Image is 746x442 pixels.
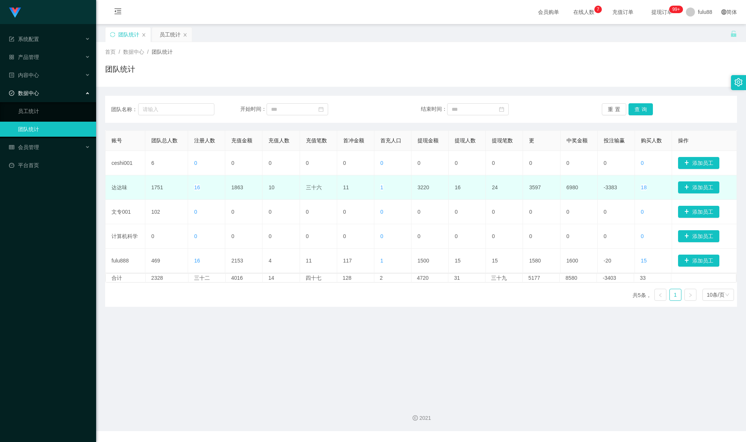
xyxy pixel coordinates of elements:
font: 4016 [231,275,243,281]
i: 图标： 右 [688,293,693,297]
font: 6 [151,160,154,166]
font: 0 [268,160,271,166]
font: fulu88 [698,9,712,15]
font: 24 [492,184,498,190]
button: 图标: 加号添加员工 [678,206,719,218]
button: 图标: 加号添加员工 [678,181,719,193]
button: 重置 [602,103,626,115]
i: 图标： 关闭 [183,33,187,37]
font: -20 [604,258,611,264]
font: 0 [417,160,420,166]
font: 0 [417,209,420,215]
font: 2153 [231,258,243,264]
font: 1863 [231,184,243,190]
font: ceshi001 [112,160,133,166]
font: -3403 [603,275,616,281]
font: 10条/页 [707,292,725,298]
font: 6980 [567,184,578,190]
i: 图标：日历 [318,107,324,112]
font: 128 [343,275,351,281]
font: 提现笔数 [492,137,513,143]
font: 1580 [529,258,541,264]
i: 图标: 全球 [721,9,726,15]
font: 0 [306,233,309,239]
font: 1 [674,292,677,298]
font: 0 [151,233,154,239]
font: 117 [343,258,352,264]
font: 4720 [417,275,429,281]
font: 0 [231,209,234,215]
font: 系统配置 [18,36,39,42]
font: 投注输赢 [604,137,625,143]
font: 三十九 [491,275,507,281]
i: 图标： 关闭 [142,33,146,37]
font: 2021 [419,415,431,421]
font: 会员管理 [18,144,39,150]
font: 首页 [105,49,116,55]
font: 注册人数 [194,137,215,143]
font: 团队名称： [111,106,137,112]
font: 0 [567,209,570,215]
font: 0 [194,209,197,215]
font: 计算机科学 [112,233,138,239]
font: 0 [492,209,495,215]
font: 0 [455,160,458,166]
input: 请输入 [138,103,215,115]
font: 提现金额 [417,137,439,143]
font: 数据中心 [18,90,39,96]
font: 在线人数 [573,9,594,15]
font: 首冲金额 [343,137,364,143]
button: 图标: 加号添加员工 [678,230,719,242]
font: fulu888 [112,258,129,264]
font: 10 [268,184,274,190]
font: 充值金额 [231,137,252,143]
font: 11 [343,184,349,190]
font: 16 [194,184,200,190]
font: 11 [306,258,312,264]
font: 0 [268,209,271,215]
div: 10条/页 [707,289,725,300]
font: 达达味 [112,184,127,190]
font: 102 [151,209,160,215]
font: 14 [268,275,274,281]
font: 3597 [529,184,541,190]
font: 0 [380,209,383,215]
i: 图标： 表格 [9,145,14,150]
font: 三十六 [306,184,322,190]
font: 0 [604,233,607,239]
font: 0 [268,233,271,239]
button: 查询 [628,103,653,115]
font: 开始时间： [240,106,267,112]
font: 团队总人数 [151,137,178,143]
img: logo.9652507e.png [9,8,21,18]
font: 0 [306,160,309,166]
font: 更 [529,137,534,143]
font: 充值订单 [612,9,633,15]
font: 团队统计 [118,32,139,38]
i: 图标： 解锁 [730,30,737,37]
font: 提现订单 [651,9,672,15]
font: 0 [567,160,570,166]
font: 内容中心 [18,72,39,78]
i: 图标：个人资料 [9,72,14,78]
font: 0 [231,160,234,166]
font: 0 [529,160,532,166]
font: 1 [380,184,383,190]
font: 15 [492,258,498,264]
font: 0 [492,233,495,239]
font: 首充人口 [380,137,401,143]
li: 上一页 [654,289,666,301]
font: 7 [597,7,600,12]
font: 购买人数 [641,137,662,143]
i: 图标：日历 [499,107,504,112]
font: 31 [454,275,460,281]
font: 0 [194,233,197,239]
font: 2 [380,275,383,281]
font: 0 [380,160,383,166]
font: 数据中心 [123,49,144,55]
i: 图标： 表格 [9,36,14,42]
font: 4 [268,258,271,264]
font: 15 [641,258,647,264]
i: 图标: 菜单折叠 [105,0,131,24]
font: 文专001 [112,209,131,215]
